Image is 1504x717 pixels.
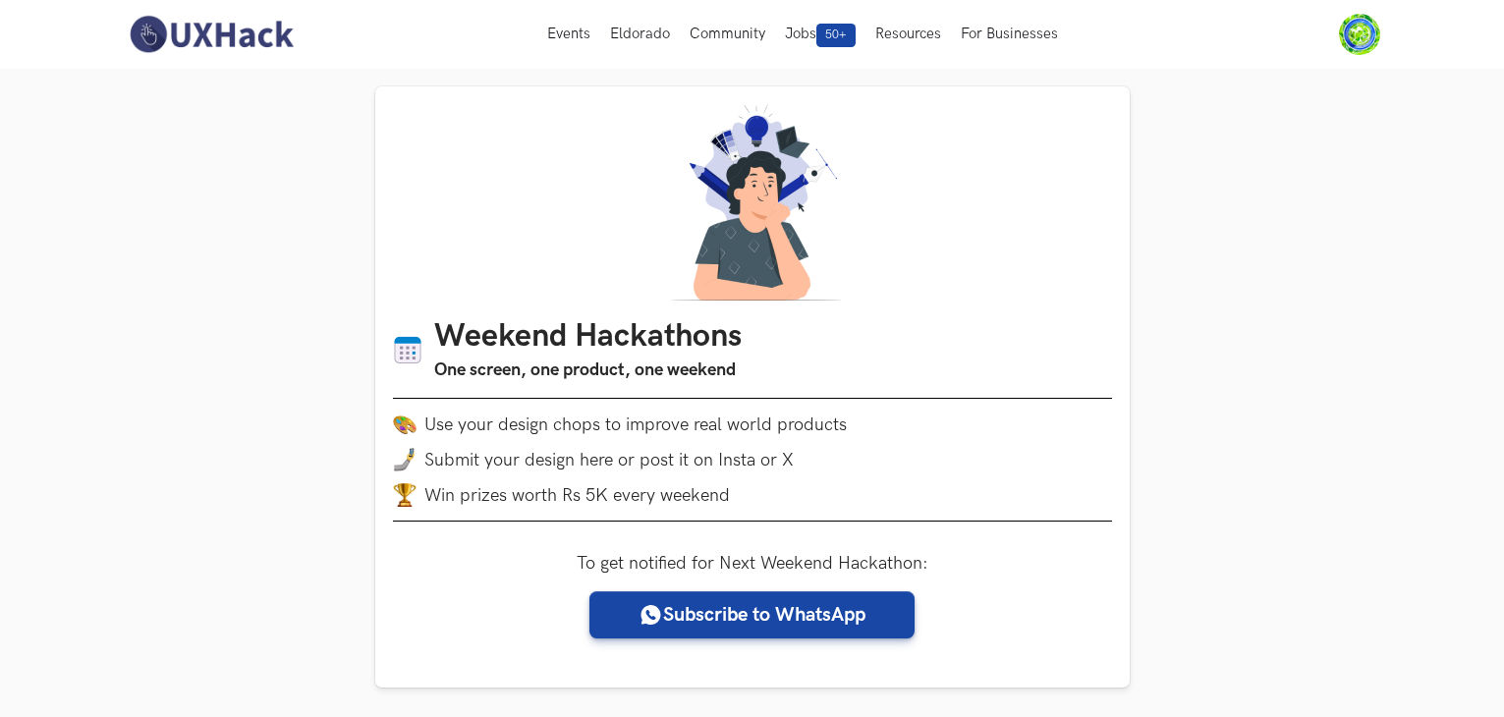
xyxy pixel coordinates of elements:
[658,104,847,301] img: A designer thinking
[393,413,417,436] img: palette.png
[393,413,1112,436] li: Use your design chops to improve real world products
[816,24,856,47] span: 50+
[124,14,299,55] img: UXHack-logo.png
[393,483,1112,507] li: Win prizes worth Rs 5K every weekend
[393,448,417,471] img: mobile-in-hand.png
[577,553,928,574] label: To get notified for Next Weekend Hackathon:
[589,591,915,638] a: Subscribe to WhatsApp
[393,335,422,365] img: Calendar icon
[1339,14,1380,55] img: Your profile pic
[393,483,417,507] img: trophy.png
[434,357,742,384] h3: One screen, one product, one weekend
[424,450,794,470] span: Submit your design here or post it on Insta or X
[434,318,742,357] h1: Weekend Hackathons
